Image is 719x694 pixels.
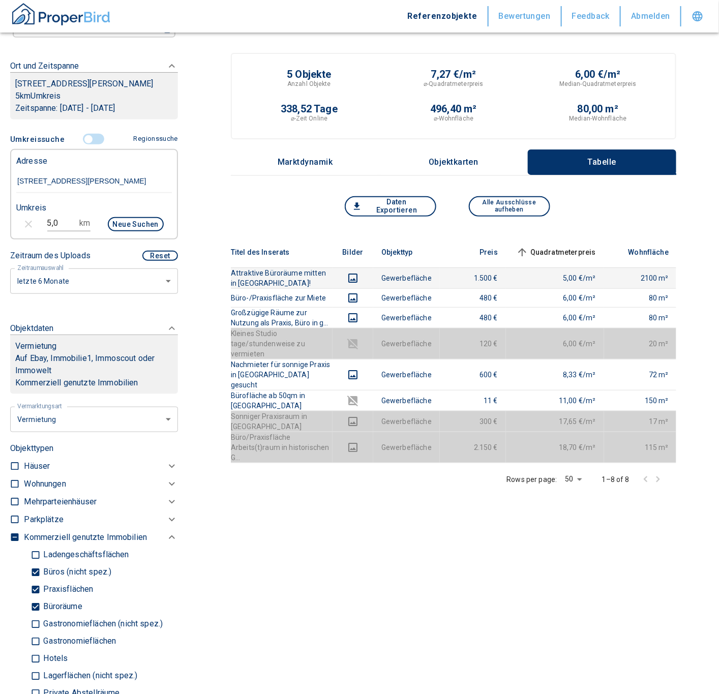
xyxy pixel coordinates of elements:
p: Büros (nicht spez.) [41,568,111,577]
p: 496,40 m² [430,104,477,114]
p: km [79,217,90,229]
td: 80 m² [604,288,677,307]
p: Kommerziell genutzte Immobilien [15,377,173,389]
button: Reset [142,251,178,261]
td: 20 m² [604,328,677,359]
div: Mehrparteienhäuser [24,493,178,511]
button: Feedback [562,6,621,26]
td: Gewerbefläche [373,288,440,307]
button: images [341,395,365,407]
p: Kommerziell genutzte Immobilien [24,531,147,544]
td: 480 € [440,288,506,307]
td: 480 € [440,307,506,328]
td: 6,00 €/m² [506,328,604,359]
p: 6,00 €/m² [576,69,621,79]
p: ⌀-Zeit Online [291,114,327,123]
div: letzte 6 Monate [10,406,178,433]
div: Wohnungen [24,475,178,493]
p: 80,00 m² [578,104,619,114]
td: Gewerbefläche [373,390,440,411]
p: ⌀-Wohnfläche [434,114,473,123]
p: Tabelle [577,158,627,167]
th: Büro-/Praxisfläche zur Miete [231,288,333,307]
td: 5,00 €/m² [506,267,604,288]
p: Anzahl Objekte [287,79,331,88]
button: images [341,272,365,284]
span: Quadratmeterpreis [514,246,596,258]
td: 11,00 €/m² [506,390,604,411]
td: 72 m² [604,359,677,390]
th: Attraktive Büroräume mitten in [GEOGRAPHIC_DATA]! [231,267,333,288]
p: 5 km Umkreis [15,90,173,102]
div: ObjektdatenVermietungAuf Ebay, Immobilie1, Immoscout oder ImmoweltKommerziell genutzte Immobilien [10,312,178,404]
p: Objektdaten [10,322,54,335]
button: Neue Suchen [108,217,164,231]
span: Objekttyp [381,246,429,258]
span: Preis [463,246,498,258]
button: images [341,415,365,428]
img: ProperBird Logo and Home Button [10,2,112,27]
button: images [341,312,365,324]
th: Sonniger Praxisraum in [GEOGRAPHIC_DATA] [231,411,333,432]
td: 11 € [440,390,506,411]
div: Kommerziell genutzte Immobilien [24,529,178,547]
p: 1–8 of 8 [602,474,630,485]
p: Vermietung [15,340,57,352]
p: Zeitspanne: [DATE] - [DATE] [15,102,173,114]
div: Häuser [24,458,178,475]
p: Objekttypen [10,442,178,455]
button: ProperBird Logo and Home Button [10,2,112,31]
p: Praxisflächen [41,586,93,594]
p: Wohnungen [24,478,66,490]
th: Büro/Praxisfläche Arbeits(t)raum in historischen G... [231,432,333,463]
span: Wohnfläche [612,246,669,258]
button: images [341,338,365,350]
p: Rows per page: [506,474,557,485]
td: 2.150 € [440,432,506,463]
td: Gewerbefläche [373,432,440,463]
div: letzte 6 Monate [10,267,178,294]
td: 300 € [440,411,506,432]
th: Kleines Studio tage/stundenweise zu vermieten [231,328,333,359]
p: 338,52 Tage [281,104,338,114]
th: Bürofläche ab 50qm in [GEOGRAPHIC_DATA] [231,390,333,411]
p: ⌀-Quadratmeterpreis [424,79,483,88]
button: Regionssuche [130,130,178,148]
td: 120 € [440,328,506,359]
p: Median-Quadratmeterpreis [559,79,637,88]
p: Büroräume [41,603,82,611]
p: Häuser [24,460,50,472]
div: Parkplätze [24,511,178,529]
button: Umkreissuche [10,130,69,149]
button: images [341,441,365,454]
p: Gastronomieflächen (nicht spez.) [41,620,163,628]
td: 600 € [440,359,506,390]
th: Großzügige Räume zur Nutzung als Praxis, Büro in g... [231,307,333,328]
td: Gewerbefläche [373,411,440,432]
p: Ladengeschäftsflächen [41,551,129,559]
p: Mehrparteienhäuser [24,496,97,508]
th: Titel des Inserats [231,237,333,268]
td: Gewerbefläche [373,307,440,328]
p: Median-Wohnfläche [570,114,627,123]
button: Daten Exportieren [345,196,436,217]
p: Auf Ebay, Immobilie1, Immoscout oder Immowelt [15,352,173,377]
button: images [341,292,365,304]
button: Referenzobjekte [398,6,489,26]
td: Gewerbefläche [373,328,440,359]
p: Zeitraum des Uploads [10,250,91,262]
p: Ort und Zeitspanne [10,60,79,72]
div: 50 [561,472,586,487]
p: [STREET_ADDRESS][PERSON_NAME] [15,78,173,90]
p: Marktdynamik [278,158,333,167]
p: Parkplätze [24,514,64,526]
p: 5 Objekte [287,69,332,79]
p: Umkreis [16,202,46,214]
td: 115 m² [604,432,677,463]
td: 17,65 €/m² [506,411,604,432]
p: Lagerflächen (nicht spez.) [41,672,137,680]
th: Nachmieter für sonnige Praxis in [GEOGRAPHIC_DATA] gesucht [231,359,333,390]
p: Objektkarten [428,158,479,167]
td: Gewerbefläche [373,267,440,288]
